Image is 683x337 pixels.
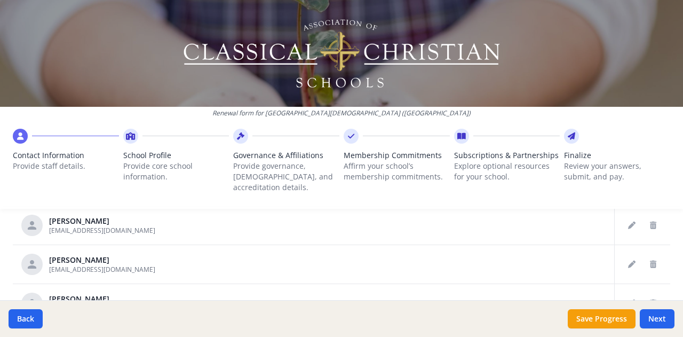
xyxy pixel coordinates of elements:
button: Next [640,309,674,328]
button: Delete staff [645,256,662,273]
p: Provide core school information. [123,161,229,182]
button: Save Progress [568,309,636,328]
button: Delete staff [645,295,662,312]
p: Provide staff details. [13,161,119,171]
button: Edit staff [623,256,640,273]
span: Governance & Affiliations [233,150,339,161]
div: [PERSON_NAME] [49,216,155,226]
span: Membership Commitments [344,150,450,161]
span: School Profile [123,150,229,161]
p: Explore optional resources for your school. [454,161,560,182]
p: Affirm your school’s membership commitments. [344,161,450,182]
button: Edit staff [623,295,640,312]
div: [PERSON_NAME] [49,255,155,265]
button: Delete staff [645,217,662,234]
p: Provide governance, [DEMOGRAPHIC_DATA], and accreditation details. [233,161,339,193]
span: Finalize [564,150,670,161]
span: Contact Information [13,150,119,161]
button: Back [9,309,43,328]
span: [EMAIL_ADDRESS][DOMAIN_NAME] [49,265,155,274]
span: Subscriptions & Partnerships [454,150,560,161]
p: Review your answers, submit, and pay. [564,161,670,182]
span: [EMAIL_ADDRESS][DOMAIN_NAME] [49,226,155,235]
div: [PERSON_NAME] [49,294,155,304]
img: Logo [182,16,502,91]
button: Edit staff [623,217,640,234]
